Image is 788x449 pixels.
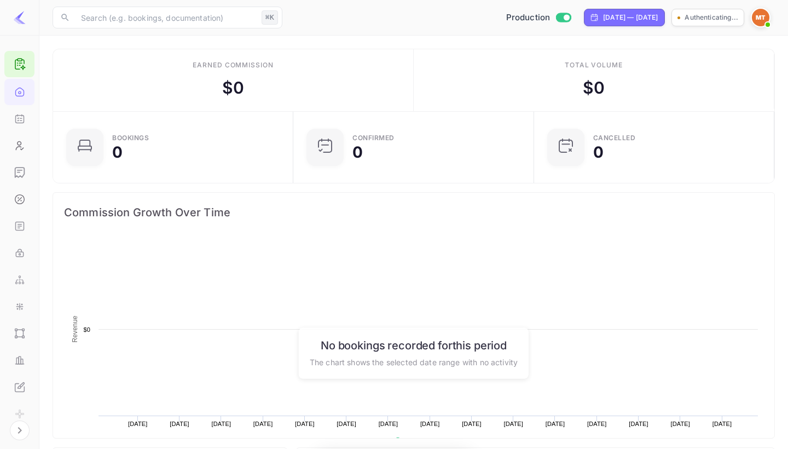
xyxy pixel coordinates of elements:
[4,159,34,185] a: Earnings
[337,421,356,427] text: [DATE]
[503,421,523,427] text: [DATE]
[4,133,34,158] a: Customers
[4,267,34,292] a: Webhooks
[310,356,518,367] p: The chart shows the selected date range with no activity
[193,60,274,70] div: Earned commission
[752,9,769,26] img: Minerave Travel
[420,421,440,427] text: [DATE]
[83,326,90,333] text: $0
[565,60,623,70] div: Total volume
[603,13,658,22] div: [DATE] — [DATE]
[170,421,189,427] text: [DATE]
[310,338,518,352] h6: No bookings recorded for this period
[13,11,26,24] img: LiteAPI
[112,145,123,160] div: 0
[71,315,79,342] text: Revenue
[4,347,34,372] a: Performance
[593,135,636,141] div: CANCELLED
[4,79,34,104] a: Home
[379,421,398,427] text: [DATE]
[462,421,482,427] text: [DATE]
[506,11,551,24] span: Production
[593,145,604,160] div: 0
[4,293,34,319] a: Integrations
[4,240,34,265] a: API Keys
[583,76,605,100] div: $ 0
[712,421,732,427] text: [DATE]
[222,76,244,100] div: $ 0
[64,204,763,221] span: Commission Growth Over Time
[685,13,738,22] p: Authenticating...
[670,421,690,427] text: [DATE]
[212,421,231,427] text: [DATE]
[253,421,273,427] text: [DATE]
[629,421,648,427] text: [DATE]
[502,11,576,24] div: Switch to Sandbox mode
[546,421,565,427] text: [DATE]
[587,421,607,427] text: [DATE]
[112,135,149,141] div: Bookings
[352,135,395,141] div: Confirmed
[128,421,148,427] text: [DATE]
[4,213,34,238] a: API docs and SDKs
[4,106,34,131] a: Bookings
[295,421,315,427] text: [DATE]
[10,421,30,440] button: Expand navigation
[352,145,363,160] div: 0
[74,7,257,28] input: Search (e.g. bookings, documentation)
[405,438,433,445] text: Revenue
[4,320,34,346] a: UI Components
[4,186,34,211] a: Commission
[262,10,278,25] div: ⌘K
[4,374,34,399] a: Whitelabel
